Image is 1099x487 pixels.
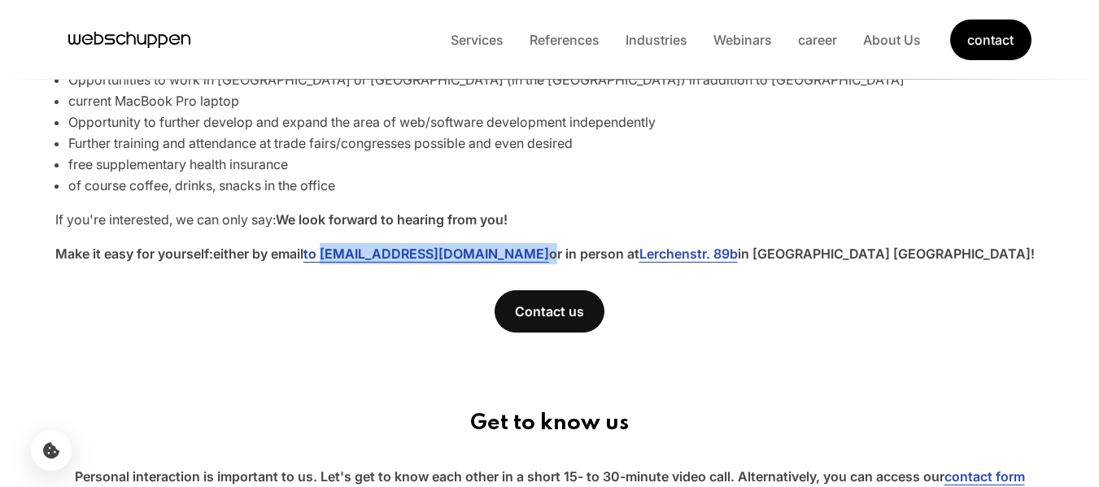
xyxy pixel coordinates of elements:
a: Services [438,32,517,48]
a: Contact us [495,290,604,333]
font: or in person at [549,246,639,262]
a: Get Started [950,20,1031,60]
a: career [785,32,850,48]
font: About Us [863,32,921,48]
font: If you're interested, we can only say: [55,211,276,228]
a: References [517,32,613,48]
font: in [GEOGRAPHIC_DATA] [GEOGRAPHIC_DATA]! [738,246,1035,262]
font: Industries [626,32,687,48]
a: Lerchenstr. 89b [639,246,738,262]
font: current MacBook Pro laptop [68,93,239,109]
button: Open cookie settings [31,430,72,471]
font: Personal interaction is important to us. Let's get to know each other in a short 15- to 30-minute... [75,468,944,485]
font: Make it easy for yourself: [55,246,213,262]
font: contact [967,32,1014,48]
font: Services [451,32,504,48]
a: to [EMAIL_ADDRESS][DOMAIN_NAME] [303,246,549,262]
font: Opportunity to further develop and expand the area of ​​web/software development independently [68,114,656,130]
a: Industries [613,32,700,48]
font: career [798,32,837,48]
a: Webinars [700,32,785,48]
a: contact form [944,468,1025,485]
font: of course coffee, drinks, snacks in the office [68,177,335,193]
a: Visit main page [68,28,190,52]
font: either by email [213,246,303,262]
font: Opportunities to work in [GEOGRAPHIC_DATA] or [GEOGRAPHIC_DATA] (in the [GEOGRAPHIC_DATA]) in add... [68,72,905,88]
font: Contact us [515,303,584,320]
font: Webinars [713,32,772,48]
font: We look forward to hearing from you! [276,211,508,228]
font: free supplementary health insurance [68,156,288,172]
font: References [530,32,600,48]
font: Get to know us [470,412,629,434]
a: About Us [850,32,934,48]
font: Further training and attendance at trade fairs/congresses possible and even desired [68,135,573,151]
